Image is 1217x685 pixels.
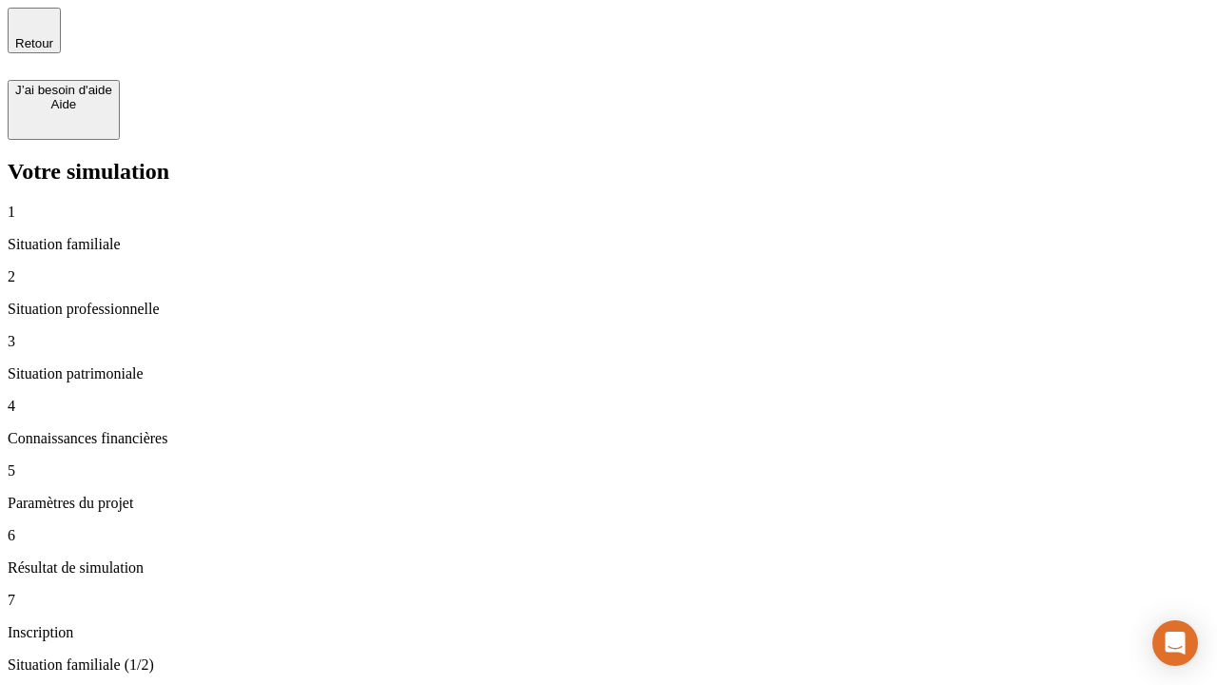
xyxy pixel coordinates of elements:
[8,268,1209,285] p: 2
[15,36,53,50] span: Retour
[8,624,1209,641] p: Inscription
[8,8,61,53] button: Retour
[8,462,1209,479] p: 5
[8,365,1209,382] p: Situation patrimoniale
[8,430,1209,447] p: Connaissances financières
[8,236,1209,253] p: Situation familiale
[8,80,120,140] button: J’ai besoin d'aideAide
[8,333,1209,350] p: 3
[1152,620,1198,666] div: Open Intercom Messenger
[8,398,1209,415] p: 4
[8,527,1209,544] p: 6
[8,592,1209,609] p: 7
[8,656,1209,674] p: Situation familiale (1/2)
[8,559,1209,577] p: Résultat de simulation
[15,83,112,97] div: J’ai besoin d'aide
[8,204,1209,221] p: 1
[8,495,1209,512] p: Paramètres du projet
[8,159,1209,185] h2: Votre simulation
[8,301,1209,318] p: Situation professionnelle
[15,97,112,111] div: Aide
